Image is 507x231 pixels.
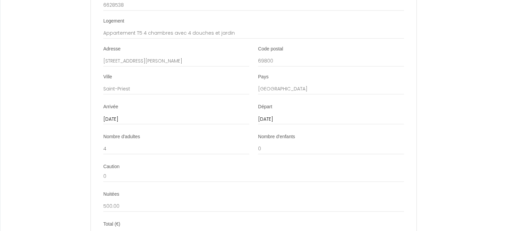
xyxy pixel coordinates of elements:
[103,221,120,228] label: Total (€)
[103,104,118,110] label: Arrivée
[258,74,268,80] label: Pays
[258,133,295,140] label: Nombre d'enfants
[258,46,283,52] label: Code postal
[103,163,404,170] div: Caution
[103,133,140,140] label: Nombre d'adultes
[258,104,272,110] label: Départ
[103,46,120,52] label: Adresse
[103,74,112,80] label: Ville
[103,18,124,25] label: Logement
[103,191,119,198] label: Nuitées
